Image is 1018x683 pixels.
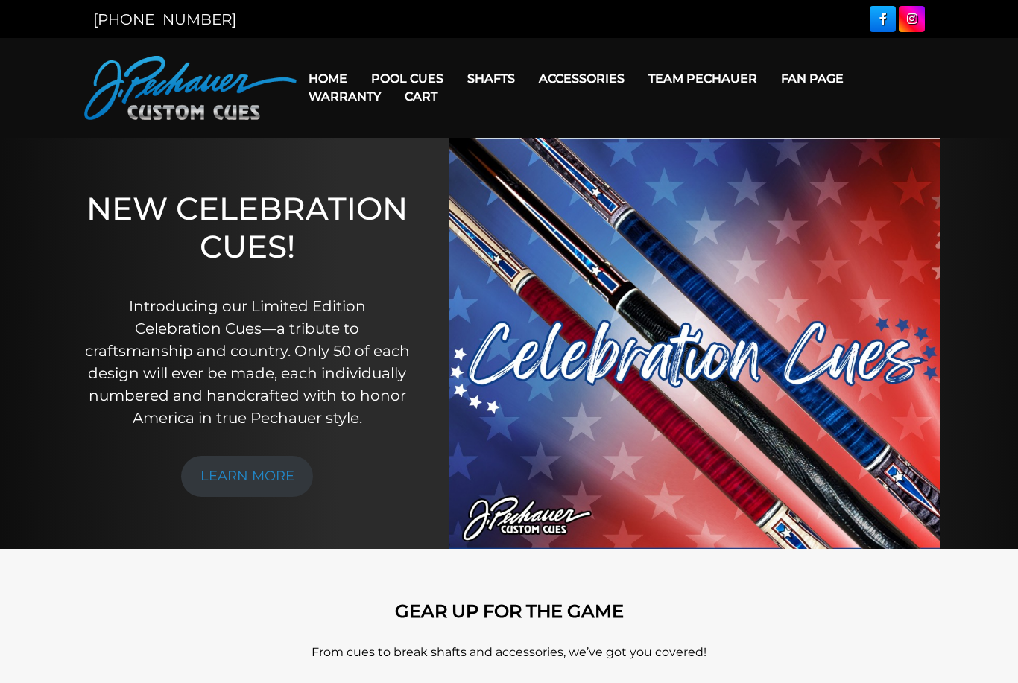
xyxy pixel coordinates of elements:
a: Warranty [297,77,393,115]
a: Cart [393,77,449,115]
strong: GEAR UP FOR THE GAME [395,600,624,622]
a: Team Pechauer [636,60,769,98]
a: LEARN MORE [181,456,314,497]
a: Fan Page [769,60,856,98]
a: [PHONE_NUMBER] [93,10,236,28]
img: Pechauer Custom Cues [84,56,297,120]
a: Shafts [455,60,527,98]
a: Pool Cues [359,60,455,98]
h1: NEW CELEBRATION CUES! [83,190,410,274]
a: Home [297,60,359,98]
a: Accessories [527,60,636,98]
p: Introducing our Limited Edition Celebration Cues—a tribute to craftsmanship and country. Only 50 ... [83,295,410,429]
p: From cues to break shafts and accessories, we’ve got you covered! [84,644,934,661]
